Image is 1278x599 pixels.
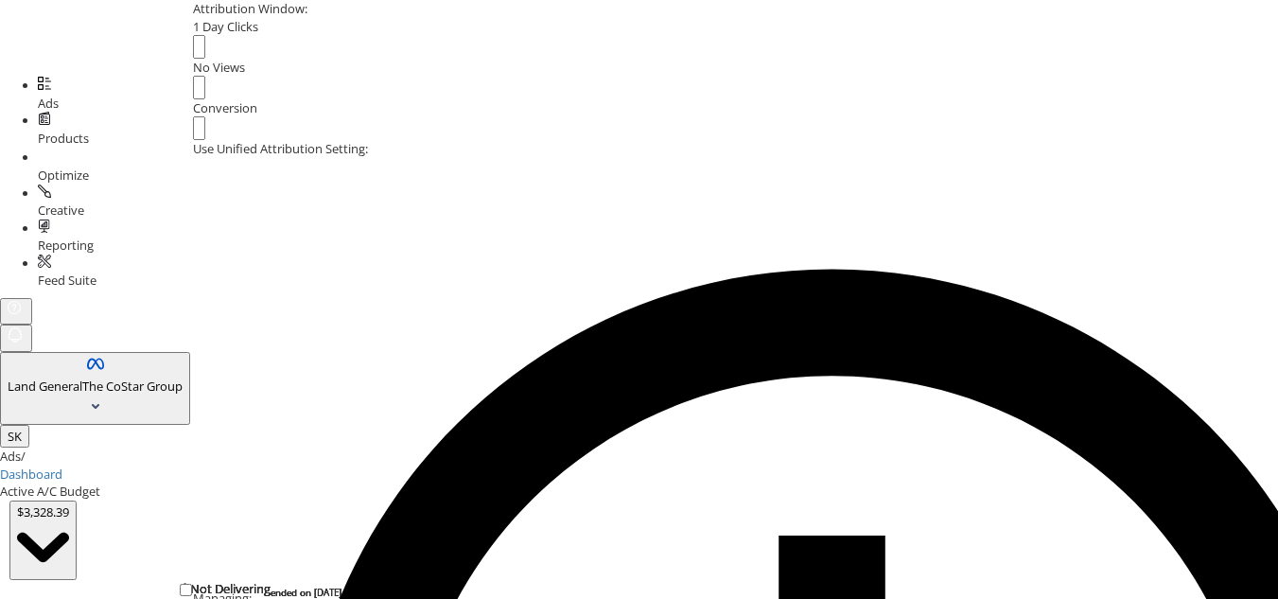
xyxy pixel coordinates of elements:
span: SK [8,428,22,445]
span: Creative [38,202,84,219]
span: Land General [8,378,82,395]
span: The CoStar Group [82,378,183,395]
button: $3,328.39 [9,501,77,580]
span: Products [38,130,89,147]
label: Use Unified Attribution Setting: [193,140,368,158]
span: 1 Day Clicks [193,18,258,35]
span: Ads [38,95,59,112]
span: Reporting [38,237,94,254]
div: $3,328.39 [17,503,69,521]
span: / [21,448,26,465]
span: Optimize [38,167,89,184]
span: Conversion [193,99,257,116]
span: Feed Suite [38,272,96,289]
span: No Views [193,59,245,76]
